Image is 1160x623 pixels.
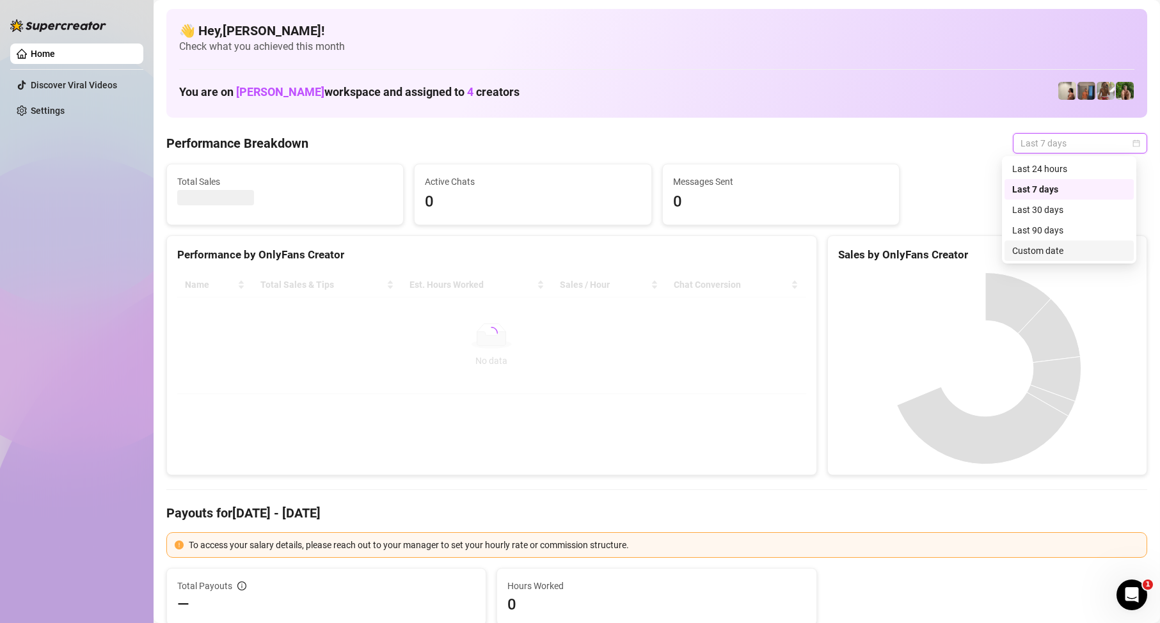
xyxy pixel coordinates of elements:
[1012,162,1126,176] div: Last 24 hours
[507,594,806,615] span: 0
[1077,82,1095,100] img: Wayne
[1132,139,1140,147] span: calendar
[673,175,889,189] span: Messages Sent
[507,579,806,593] span: Hours Worked
[838,246,1136,264] div: Sales by OnlyFans Creator
[1021,134,1140,153] span: Last 7 days
[425,175,640,189] span: Active Chats
[177,579,232,593] span: Total Payouts
[1012,223,1126,237] div: Last 90 days
[177,246,806,264] div: Performance by OnlyFans Creator
[179,40,1134,54] span: Check what you achieved this month
[1005,159,1134,179] div: Last 24 hours
[177,594,189,615] span: —
[1097,82,1115,100] img: Nathaniel
[1012,203,1126,217] div: Last 30 days
[237,581,246,590] span: info-circle
[1005,179,1134,200] div: Last 7 days
[1012,244,1126,258] div: Custom date
[166,134,308,152] h4: Performance Breakdown
[483,325,500,342] span: loading
[189,538,1139,552] div: To access your salary details, please reach out to your manager to set your hourly rate or commis...
[236,85,324,99] span: [PERSON_NAME]
[166,504,1147,522] h4: Payouts for [DATE] - [DATE]
[1058,82,1076,100] img: Ralphy
[31,106,65,116] a: Settings
[179,22,1134,40] h4: 👋 Hey, [PERSON_NAME] !
[179,85,520,99] h1: You are on workspace and assigned to creators
[673,190,889,214] span: 0
[1005,241,1134,261] div: Custom date
[1116,580,1147,610] iframe: Intercom live chat
[10,19,106,32] img: logo-BBDzfeDw.svg
[1143,580,1153,590] span: 1
[1012,182,1126,196] div: Last 7 days
[1005,200,1134,220] div: Last 30 days
[1116,82,1134,100] img: Nathaniel
[31,80,117,90] a: Discover Viral Videos
[467,85,473,99] span: 4
[31,49,55,59] a: Home
[1005,220,1134,241] div: Last 90 days
[177,175,393,189] span: Total Sales
[175,540,184,549] span: exclamation-circle
[425,190,640,214] span: 0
